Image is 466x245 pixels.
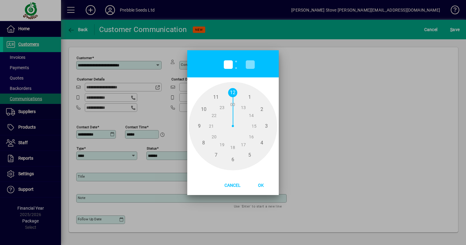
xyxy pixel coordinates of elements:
[220,183,246,188] span: Cancel
[234,55,238,73] span: :
[199,105,208,114] span: 10
[262,122,271,131] span: 3
[228,143,237,152] span: 18
[253,183,269,188] span: Ok
[228,100,237,109] span: 00
[249,122,259,131] span: 15
[195,122,204,131] span: 9
[257,105,266,114] span: 2
[247,111,256,120] span: 14
[247,179,274,190] button: Ok
[207,122,216,131] span: 21
[239,140,248,149] span: 17
[210,132,219,141] span: 20
[199,138,208,147] span: 8
[257,138,266,147] span: 4
[245,92,254,101] span: 1
[211,92,220,101] span: 11
[228,155,237,164] span: 6
[239,103,248,112] span: 13
[210,111,219,120] span: 22
[218,179,247,190] button: Cancel
[217,140,227,149] span: 19
[211,151,220,160] span: 7
[247,132,256,141] span: 16
[245,151,254,160] span: 5
[228,88,237,97] span: 12
[217,103,227,112] span: 23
